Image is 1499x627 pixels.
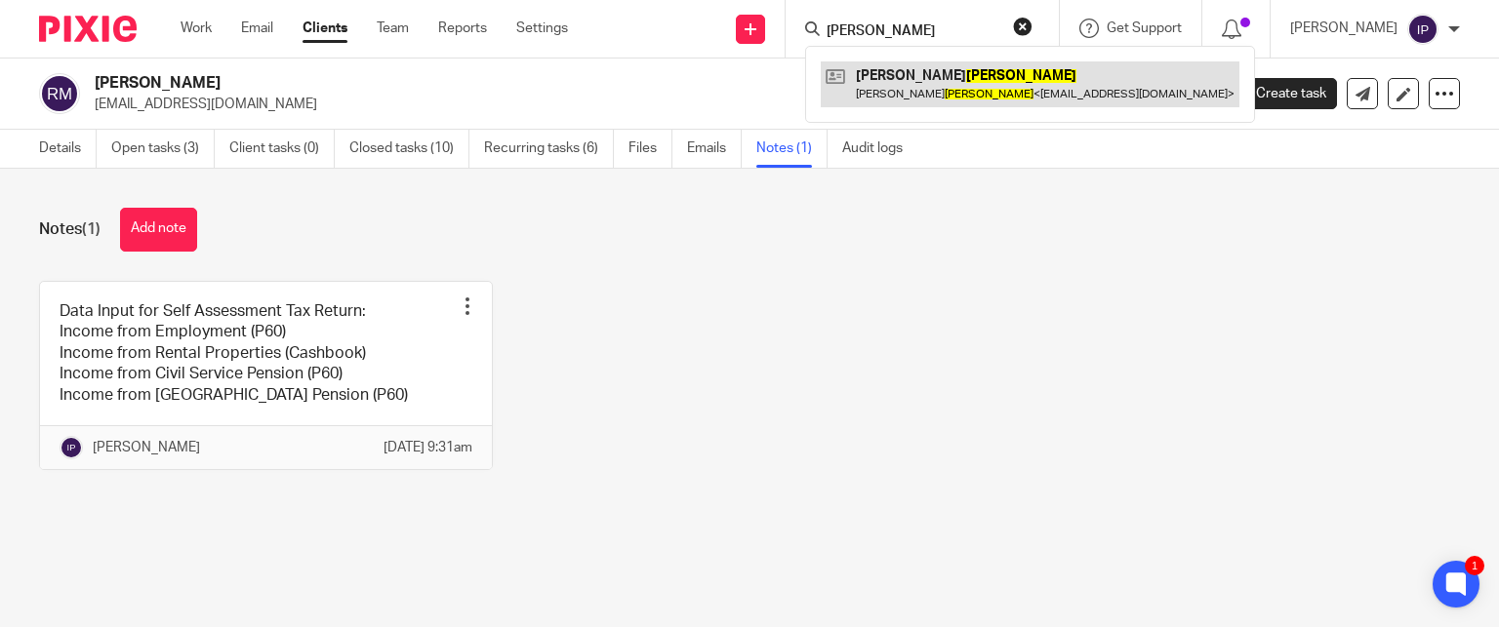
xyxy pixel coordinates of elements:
[39,219,101,240] h1: Notes
[628,130,672,168] a: Files
[825,23,1000,41] input: Search
[1290,19,1398,38] p: [PERSON_NAME]
[1013,17,1033,36] button: Clear
[39,130,97,168] a: Details
[377,19,409,38] a: Team
[95,73,975,94] h2: [PERSON_NAME]
[95,95,1195,114] p: [EMAIL_ADDRESS][DOMAIN_NAME]
[303,19,347,38] a: Clients
[241,19,273,38] a: Email
[93,438,200,457] p: [PERSON_NAME]
[438,19,487,38] a: Reports
[111,130,215,168] a: Open tasks (3)
[1224,78,1337,109] a: Create task
[39,16,137,42] img: Pixie
[384,438,472,457] p: [DATE] 9:31am
[60,436,83,459] img: svg%3E
[484,130,614,168] a: Recurring tasks (6)
[756,130,828,168] a: Notes (1)
[687,130,742,168] a: Emails
[1407,14,1438,45] img: svg%3E
[349,130,469,168] a: Closed tasks (10)
[1107,21,1182,35] span: Get Support
[229,130,335,168] a: Client tasks (0)
[1465,556,1484,575] div: 1
[120,208,197,252] button: Add note
[842,130,917,168] a: Audit logs
[516,19,568,38] a: Settings
[39,73,80,114] img: svg%3E
[181,19,212,38] a: Work
[82,221,101,237] span: (1)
